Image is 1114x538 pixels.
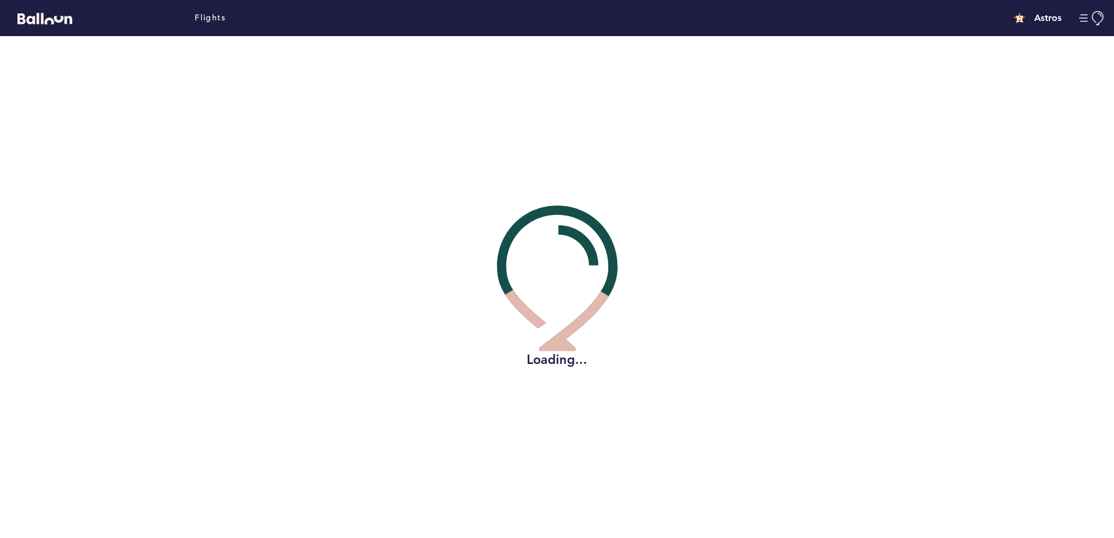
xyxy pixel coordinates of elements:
a: Balloon [9,12,72,24]
a: Flights [195,12,225,24]
h4: Astros [1034,11,1062,25]
svg: Balloon [17,13,72,24]
h2: Loading... [497,351,618,369]
button: Manage Account [1079,11,1105,26]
